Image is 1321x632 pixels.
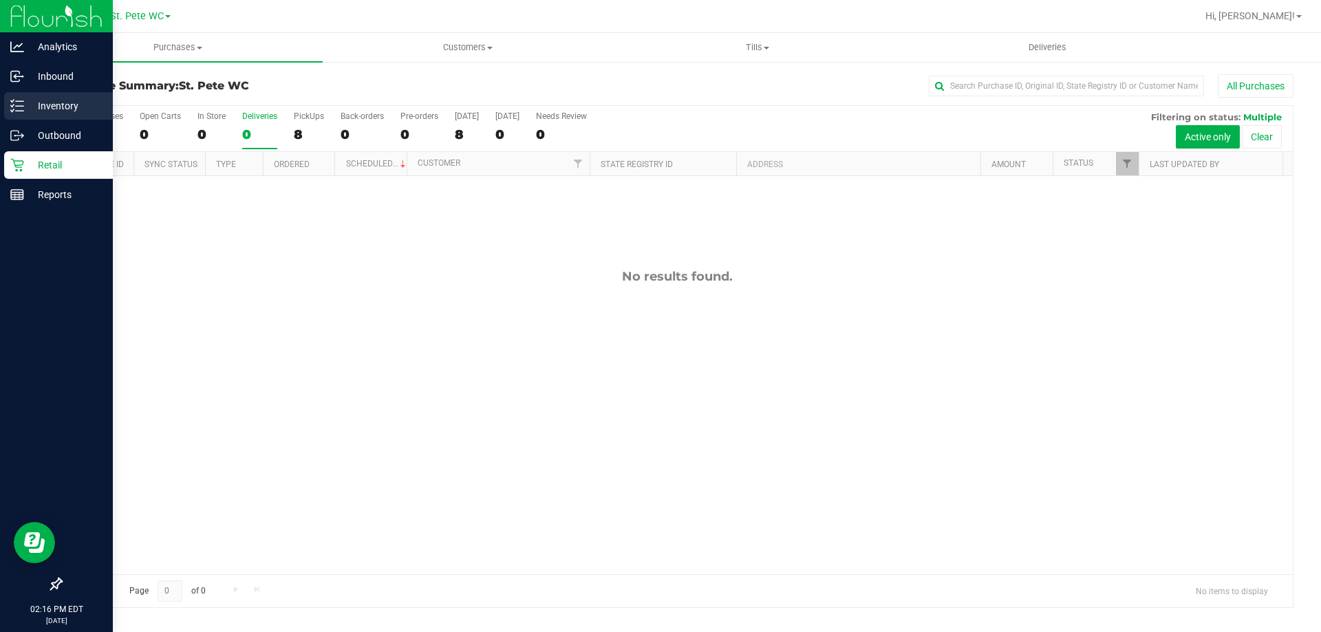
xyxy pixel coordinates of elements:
[991,160,1026,169] a: Amount
[179,79,249,92] span: St. Pete WC
[10,69,24,83] inline-svg: Inbound
[341,111,384,121] div: Back-orders
[613,41,901,54] span: Tills
[1116,152,1139,175] a: Filter
[341,127,384,142] div: 0
[61,269,1293,284] div: No results found.
[1242,125,1282,149] button: Clear
[24,39,107,55] p: Analytics
[323,33,612,62] a: Customers
[216,160,236,169] a: Type
[24,186,107,203] p: Reports
[242,111,277,121] div: Deliveries
[14,522,55,563] iframe: Resource center
[1243,111,1282,122] span: Multiple
[736,152,980,176] th: Address
[110,10,164,22] span: St. Pete WC
[612,33,902,62] a: Tills
[1185,580,1279,601] span: No items to display
[294,111,324,121] div: PickUps
[197,111,226,121] div: In Store
[10,99,24,113] inline-svg: Inventory
[144,160,197,169] a: Sync Status
[1218,74,1293,98] button: All Purchases
[197,127,226,142] div: 0
[400,127,438,142] div: 0
[536,111,587,121] div: Needs Review
[6,615,107,626] p: [DATE]
[118,580,217,602] span: Page of 0
[495,111,519,121] div: [DATE]
[536,127,587,142] div: 0
[1151,111,1241,122] span: Filtering on status:
[140,111,181,121] div: Open Carts
[61,80,471,92] h3: Purchase Summary:
[24,98,107,114] p: Inventory
[1010,41,1085,54] span: Deliveries
[418,158,460,168] a: Customer
[294,127,324,142] div: 8
[1205,10,1295,21] span: Hi, [PERSON_NAME]!
[495,127,519,142] div: 0
[140,127,181,142] div: 0
[274,160,310,169] a: Ordered
[1176,125,1240,149] button: Active only
[24,157,107,173] p: Retail
[10,40,24,54] inline-svg: Analytics
[1064,158,1093,168] a: Status
[10,188,24,201] inline-svg: Reports
[24,127,107,144] p: Outbound
[601,160,673,169] a: State Registry ID
[6,603,107,615] p: 02:16 PM EDT
[10,129,24,142] inline-svg: Outbound
[567,152,590,175] a: Filter
[346,159,409,168] a: Scheduled
[10,158,24,172] inline-svg: Retail
[455,127,479,142] div: 8
[903,33,1192,62] a: Deliveries
[33,41,323,54] span: Purchases
[455,111,479,121] div: [DATE]
[323,41,612,54] span: Customers
[24,68,107,85] p: Inbound
[1150,160,1219,169] a: Last Updated By
[400,111,438,121] div: Pre-orders
[242,127,277,142] div: 0
[33,33,323,62] a: Purchases
[929,76,1204,96] input: Search Purchase ID, Original ID, State Registry ID or Customer Name...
